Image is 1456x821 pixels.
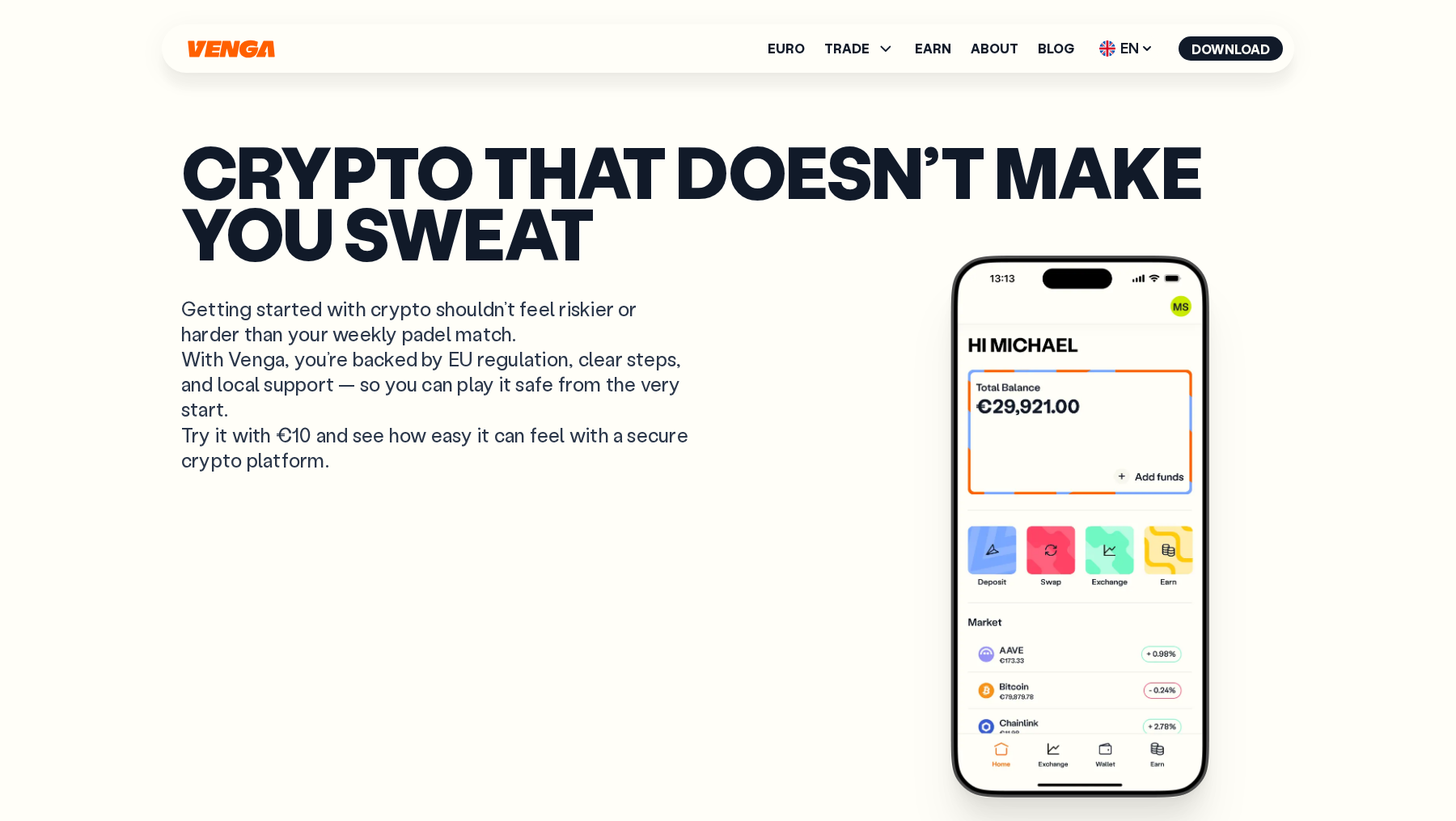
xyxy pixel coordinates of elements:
[824,39,895,58] span: TRADE
[824,42,870,55] span: TRADE
[1179,36,1283,61] button: Download
[186,40,277,58] svg: Home
[768,42,805,55] a: Euro
[1094,36,1159,61] span: EN
[1099,40,1115,57] img: flag-uk
[181,296,692,472] p: Getting started with crypto shouldn’t feel riskier or harder than your weekly padel match. With V...
[1038,42,1074,55] a: Blog
[950,256,1209,798] img: Venga app main
[971,42,1018,55] a: About
[915,42,951,55] a: Earn
[181,140,1275,264] p: Crypto that doesn’t make you sweat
